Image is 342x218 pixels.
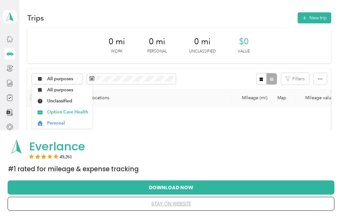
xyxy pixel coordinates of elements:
[47,77,73,81] span: All purposes
[47,120,88,126] span: Personal
[231,89,272,106] th: Mileage (mi)
[239,37,249,47] span: $0
[281,73,309,85] button: Filters
[47,109,88,115] span: Option Care Health
[29,154,72,159] div: Rating:5 stars
[272,89,294,106] th: Map
[60,155,72,159] span: User reviews count
[47,87,88,93] span: All purposes
[29,138,85,154] span: Everlance
[147,49,167,54] p: Personal
[47,98,88,104] span: Unclassified
[85,89,231,106] th: Locations
[27,15,44,21] h1: Trips
[8,138,25,155] img: App logo
[8,165,139,173] span: #1 Rated for Mileage & Expense Tracking
[109,37,125,47] span: 0 mi
[238,49,250,54] p: Value
[111,49,123,54] p: Work
[18,197,324,210] button: stay on website
[194,37,211,47] span: 0 mi
[18,181,324,194] button: Download Now
[298,12,331,23] button: New trip
[294,89,339,106] th: Mileage value
[189,49,216,54] p: Unclassified
[149,37,165,47] span: 0 mi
